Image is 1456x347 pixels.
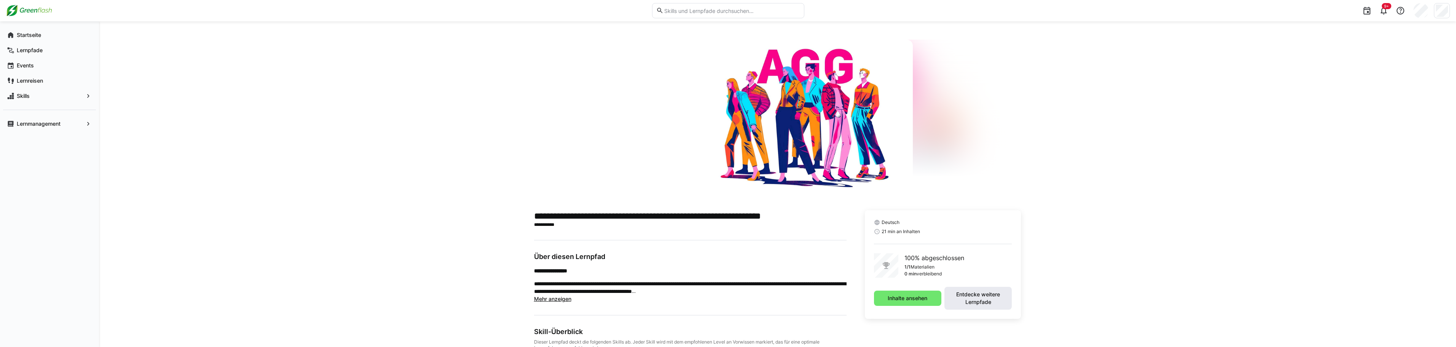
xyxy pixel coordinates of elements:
span: 9+ [1384,4,1389,8]
span: Inhalte ansehen [887,294,928,302]
button: Entdecke weitere Lernpfade [944,287,1012,310]
span: Entdecke weitere Lernpfade [948,291,1008,306]
p: 100% abgeschlossen [904,253,964,262]
span: Deutsch [882,219,899,225]
p: Materialien [911,264,935,270]
p: 0 min [904,271,917,277]
span: 21 min an Inhalten [882,229,920,235]
p: 1/1 [904,264,911,270]
button: Inhalte ansehen [874,291,941,306]
span: Mehr anzeigen [534,296,571,302]
div: Skill-Überblick [534,328,847,336]
h3: Über diesen Lernpfad [534,253,847,261]
input: Skills und Lernpfade durchsuchen… [663,7,800,14]
p: verbleibend [917,271,942,277]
